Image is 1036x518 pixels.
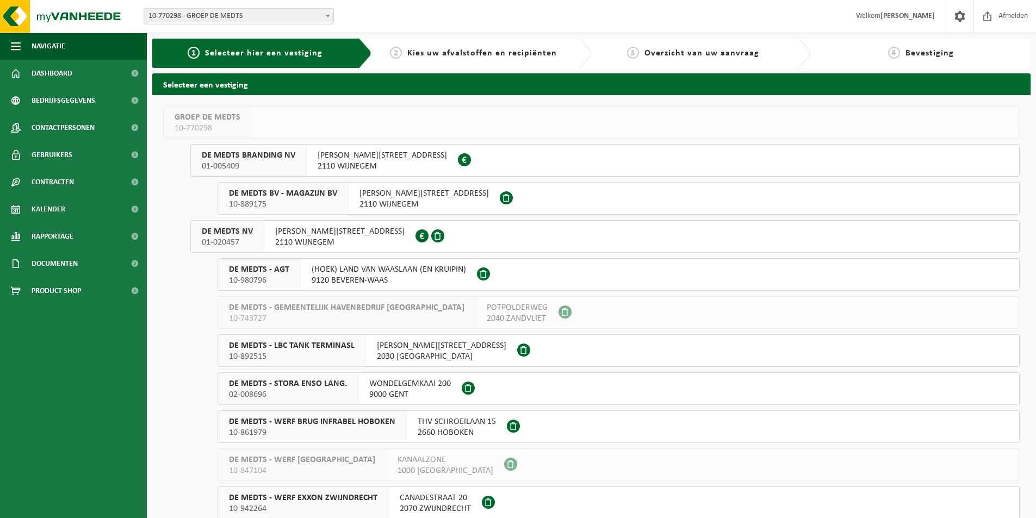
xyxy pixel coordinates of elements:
span: 2040 ZANDVLIET [487,313,548,324]
span: Navigatie [32,33,65,60]
span: 2110 WIJNEGEM [275,237,405,248]
span: 10-861979 [229,427,395,438]
span: 3 [627,47,639,59]
button: DE MEDTS - LBC TANK TERMINASL 10-892515 [PERSON_NAME][STREET_ADDRESS]2030 [GEOGRAPHIC_DATA] [218,334,1020,367]
span: 2660 HOBOKEN [418,427,496,438]
span: Overzicht van uw aanvraag [644,49,759,58]
span: 10-770298 - GROEP DE MEDTS [144,9,333,24]
span: POTPOLDERWEG [487,302,548,313]
button: DE MEDTS BRANDING NV 01-005409 [PERSON_NAME][STREET_ADDRESS]2110 WIJNEGEM [190,144,1020,177]
button: DE MEDTS NV 01-020457 [PERSON_NAME][STREET_ADDRESS]2110 WIJNEGEM [190,220,1020,253]
button: DE MEDTS - STORA ENSO LANG. 02-008696 WONDELGEMKAAI 2009000 GENT [218,372,1020,405]
button: DE MEDTS BV - MAGAZIJN BV 10-889175 [PERSON_NAME][STREET_ADDRESS]2110 WIJNEGEM [218,182,1020,215]
span: 01-005409 [202,161,295,172]
span: DE MEDTS - STORA ENSO LANG. [229,378,347,389]
span: 10-942264 [229,503,377,514]
span: WONDELGEMKAAI 200 [369,378,451,389]
span: KANAALZONE [398,454,493,465]
span: Contactpersonen [32,114,95,141]
span: [PERSON_NAME][STREET_ADDRESS] [318,150,447,161]
button: DE MEDTS - AGT 10-980796 (HOEK) LAND VAN WAASLAAN (EN KRUIPIN)9120 BEVEREN-WAAS [218,258,1020,291]
span: GROEP DE MEDTS [175,112,240,123]
span: Dashboard [32,60,72,87]
span: 2110 WIJNEGEM [359,199,489,210]
span: 2 [390,47,402,59]
span: 10-743727 [229,313,464,324]
span: THV SCHROEILAAN 15 [418,416,496,427]
span: DE MEDTS - WERF EXXON ZWIJNDRECHT [229,492,377,503]
span: 2070 ZWIJNDRECHT [400,503,471,514]
strong: [PERSON_NAME] [880,12,935,20]
span: Contracten [32,168,74,196]
h2: Selecteer een vestiging [152,73,1031,95]
span: Rapportage [32,223,73,250]
span: DE MEDTS - AGT [229,264,289,275]
span: Gebruikers [32,141,72,168]
span: 1000 [GEOGRAPHIC_DATA] [398,465,493,476]
span: 02-008696 [229,389,347,400]
span: DE MEDTS - GEMEENTELIJK HAVENBEDRIJF [GEOGRAPHIC_DATA] [229,302,464,313]
span: Bevestiging [905,49,954,58]
span: Bedrijfsgegevens [32,87,95,114]
span: Selecteer hier een vestiging [205,49,322,58]
span: 2030 [GEOGRAPHIC_DATA] [377,351,506,362]
span: 9000 GENT [369,389,451,400]
span: 10-847104 [229,465,375,476]
span: 2110 WIJNEGEM [318,161,447,172]
span: Documenten [32,250,78,277]
span: [PERSON_NAME][STREET_ADDRESS] [377,340,506,351]
span: DE MEDTS - WERF [GEOGRAPHIC_DATA] [229,454,375,465]
span: [PERSON_NAME][STREET_ADDRESS] [359,188,489,199]
span: 10-892515 [229,351,355,362]
span: DE MEDTS BV - MAGAZIJN BV [229,188,337,199]
span: DE MEDTS NV [202,226,253,237]
span: 1 [188,47,200,59]
span: Kies uw afvalstoffen en recipiënten [407,49,557,58]
span: [PERSON_NAME][STREET_ADDRESS] [275,226,405,237]
span: DE MEDTS - LBC TANK TERMINASL [229,340,355,351]
span: DE MEDTS BRANDING NV [202,150,295,161]
span: 01-020457 [202,237,253,248]
span: 10-770298 [175,123,240,134]
span: DE MEDTS - WERF BRUG INFRABEL HOBOKEN [229,416,395,427]
span: Product Shop [32,277,81,304]
span: 10-889175 [229,199,337,210]
span: 9120 BEVEREN-WAAS [312,275,466,286]
span: Kalender [32,196,65,223]
span: (HOEK) LAND VAN WAASLAAN (EN KRUIPIN) [312,264,466,275]
span: CANADESTRAAT 20 [400,492,471,503]
span: 10-770298 - GROEP DE MEDTS [144,8,334,24]
span: 10-980796 [229,275,289,286]
button: DE MEDTS - WERF BRUG INFRABEL HOBOKEN 10-861979 THV SCHROEILAAN 152660 HOBOKEN [218,410,1020,443]
span: 4 [888,47,900,59]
